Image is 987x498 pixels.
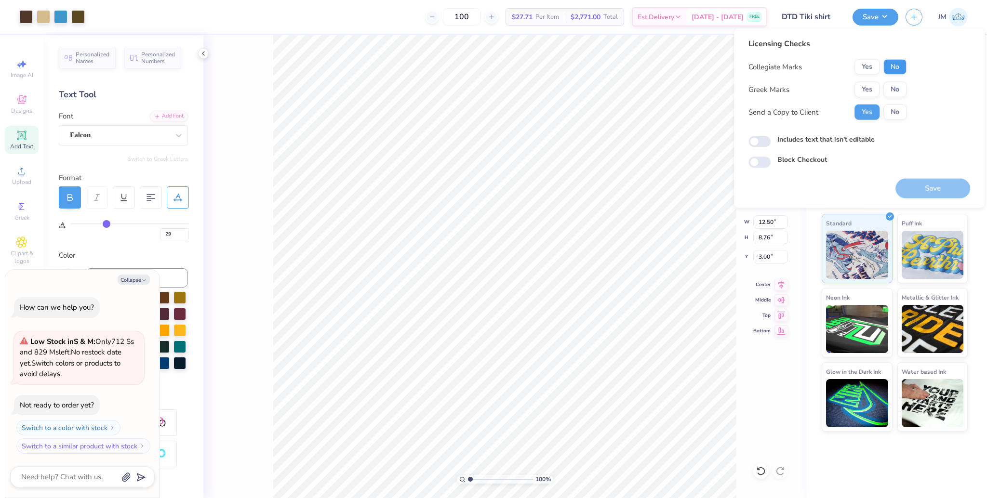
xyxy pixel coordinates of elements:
[938,8,968,26] a: JM
[902,231,964,279] img: Puff Ink
[902,218,922,228] span: Puff Ink
[139,443,145,449] img: Switch to a similar product with stock
[10,143,33,150] span: Add Text
[749,13,760,20] span: FREE
[535,12,559,22] span: Per Item
[30,337,95,346] strong: Low Stock in S & M :
[777,155,827,165] label: Block Checkout
[20,347,121,368] span: No restock date yet.
[11,107,32,115] span: Designs
[748,84,789,95] div: Greek Marks
[902,292,959,302] span: Metallic & Glitter Ink
[16,420,120,435] button: Switch to a color with stock
[753,312,771,319] span: Top
[826,379,888,427] img: Glow in the Dark Ink
[59,250,188,261] div: Color
[638,12,674,22] span: Est. Delivery
[826,292,850,302] span: Neon Ink
[902,367,946,377] span: Water based Ink
[949,8,968,26] img: John Michael Binayas
[512,12,533,22] span: $27.71
[128,155,188,163] button: Switch to Greek Letters
[109,425,115,431] img: Switch to a color with stock
[826,231,888,279] img: Standard
[76,51,110,65] span: Personalized Names
[826,305,888,353] img: Neon Ink
[59,88,188,101] div: Text Tool
[14,214,29,222] span: Greek
[20,302,94,312] div: How can we help you?
[883,105,907,120] button: No
[854,105,880,120] button: Yes
[748,106,818,118] div: Send a Copy to Client
[12,178,31,186] span: Upload
[902,305,964,353] img: Metallic & Glitter Ink
[16,438,150,454] button: Switch to a similar product with stock
[854,82,880,97] button: Yes
[774,7,845,26] input: Untitled Design
[902,379,964,427] img: Water based Ink
[826,367,881,377] span: Glow in the Dark Ink
[854,59,880,75] button: Yes
[86,268,188,288] input: e.g. 7428 c
[883,82,907,97] button: No
[443,8,480,26] input: – –
[535,475,551,484] span: 100 %
[603,12,618,22] span: Total
[150,111,188,122] div: Add Font
[59,172,189,183] div: Format
[777,134,875,144] label: Includes text that isn't editable
[20,337,134,379] span: Only 712 Ss and 829 Ms left. Switch colors or products to avoid delays.
[141,51,175,65] span: Personalized Numbers
[753,328,771,334] span: Bottom
[748,61,802,72] div: Collegiate Marks
[692,12,744,22] span: [DATE] - [DATE]
[59,111,73,122] label: Font
[938,12,947,23] span: JM
[753,281,771,288] span: Center
[571,12,600,22] span: $2,771.00
[753,297,771,303] span: Middle
[118,275,150,285] button: Collapse
[11,71,33,79] span: Image AI
[748,38,907,50] div: Licensing Checks
[853,9,898,26] button: Save
[20,400,94,410] div: Not ready to order yet?
[883,59,907,75] button: No
[826,218,852,228] span: Standard
[5,249,39,265] span: Clipart & logos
